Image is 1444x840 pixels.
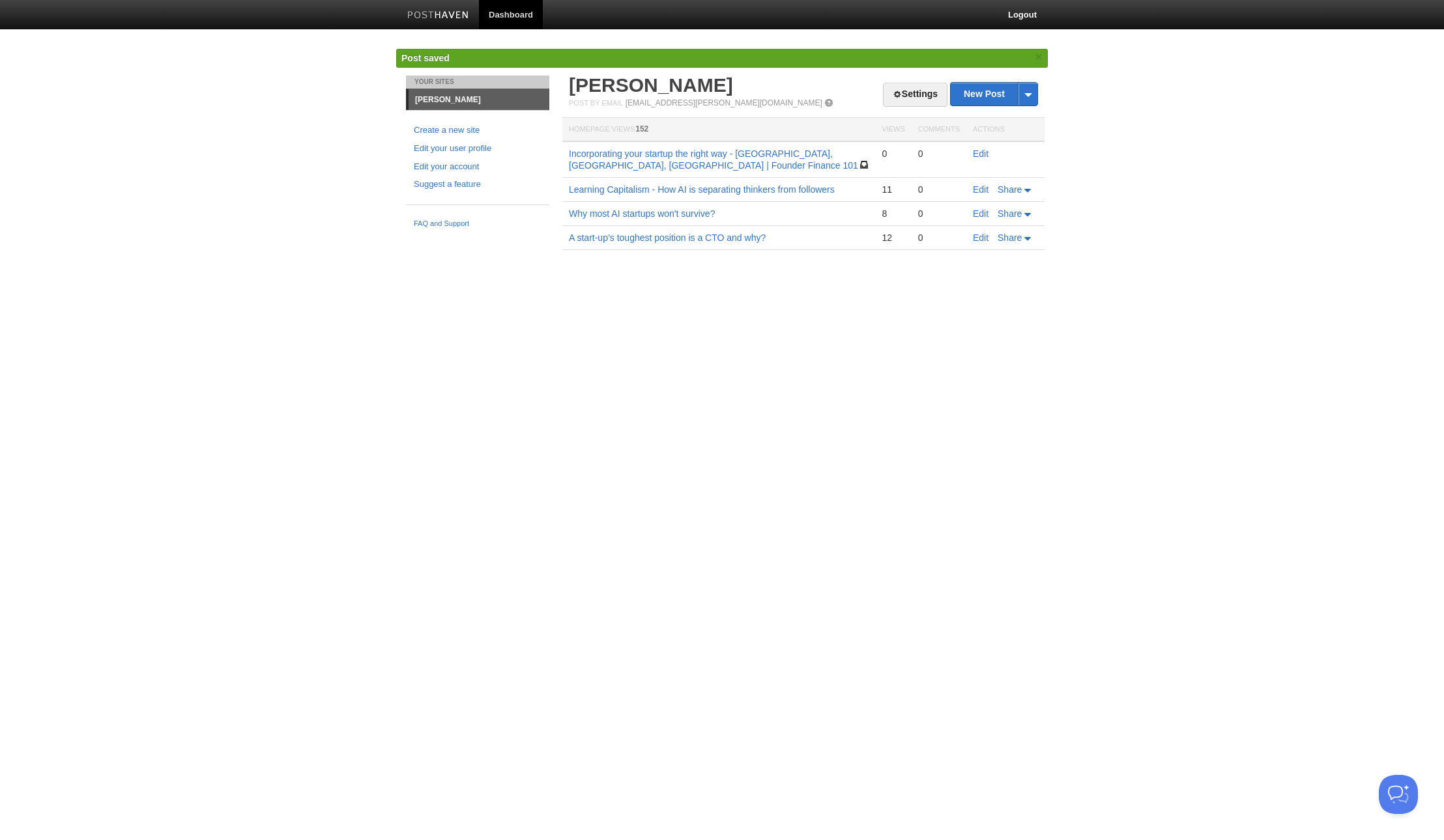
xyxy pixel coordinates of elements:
[569,74,733,96] a: [PERSON_NAME]
[951,83,1037,105] a: New Post
[973,148,989,159] a: Edit
[569,232,766,243] a: A start-up’s toughest position is a CTO and why?
[635,124,648,133] span: 152
[569,148,858,171] a: Incorporating your startup the right way - [GEOGRAPHIC_DATA], [GEOGRAPHIC_DATA], [GEOGRAPHIC_DATA...
[912,118,966,142] th: Comments
[414,124,541,137] a: Create a new site
[414,160,541,174] a: Edit your account
[406,76,549,89] li: Your Sites
[1033,49,1045,65] a: ×
[569,208,715,219] a: Why most AI startups won't survive?
[401,53,450,63] span: Post saved
[998,184,1022,195] span: Share
[562,118,875,142] th: Homepage Views
[414,142,541,156] a: Edit your user profile
[918,184,960,195] div: 0
[998,208,1022,219] span: Share
[409,89,549,110] a: [PERSON_NAME]
[414,218,541,230] a: FAQ and Support
[569,184,835,195] a: Learning Capitalism - How AI is separating thinkers from followers
[882,184,904,195] div: 11
[1379,775,1418,814] iframe: Help Scout Beacon - Open
[414,178,541,191] a: Suggest a feature
[973,184,989,195] a: Edit
[882,148,904,160] div: 0
[882,208,904,219] div: 8
[918,148,960,160] div: 0
[875,118,911,142] th: Views
[918,208,960,219] div: 0
[882,232,904,244] div: 12
[998,232,1022,243] span: Share
[569,99,623,107] span: Post by Email
[883,83,947,107] a: Settings
[407,11,469,21] img: Posthaven-bar
[626,98,822,107] a: [EMAIL_ADDRESS][PERSON_NAME][DOMAIN_NAME]
[973,232,989,243] a: Edit
[966,118,1045,142] th: Actions
[973,208,989,219] a: Edit
[918,232,960,244] div: 0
